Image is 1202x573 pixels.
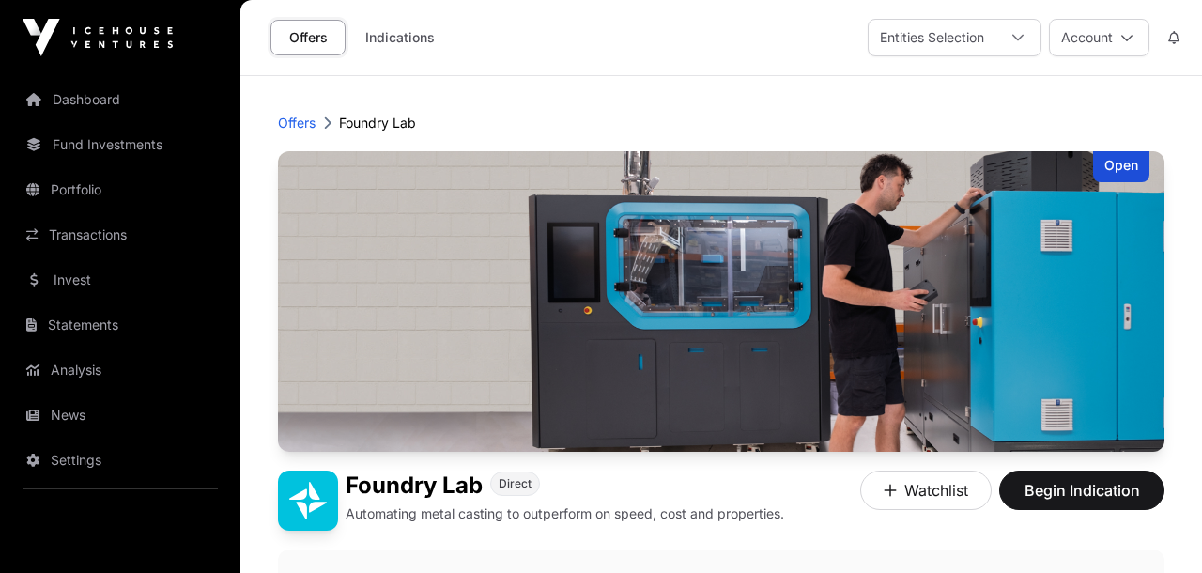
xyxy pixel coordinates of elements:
[278,471,338,531] img: Foundry Lab
[270,20,346,55] a: Offers
[999,471,1164,510] button: Begin Indication
[15,169,225,210] a: Portfolio
[15,214,225,256] a: Transactions
[353,20,447,55] a: Indications
[1049,19,1149,56] button: Account
[15,440,225,481] a: Settings
[23,19,173,56] img: Icehouse Ventures Logo
[15,304,225,346] a: Statements
[869,20,995,55] div: Entities Selection
[278,151,1164,452] img: Foundry Lab
[15,79,225,120] a: Dashboard
[346,471,483,501] h1: Foundry Lab
[999,489,1164,508] a: Begin Indication
[339,114,416,132] p: Foundry Lab
[15,349,225,391] a: Analysis
[1023,479,1141,502] span: Begin Indication
[1093,151,1149,182] div: Open
[860,471,992,510] button: Watchlist
[499,476,532,491] span: Direct
[15,259,225,301] a: Invest
[278,114,316,132] a: Offers
[346,504,784,523] p: Automating metal casting to outperform on speed, cost and properties.
[15,124,225,165] a: Fund Investments
[1108,483,1202,573] iframe: Chat Widget
[15,395,225,436] a: News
